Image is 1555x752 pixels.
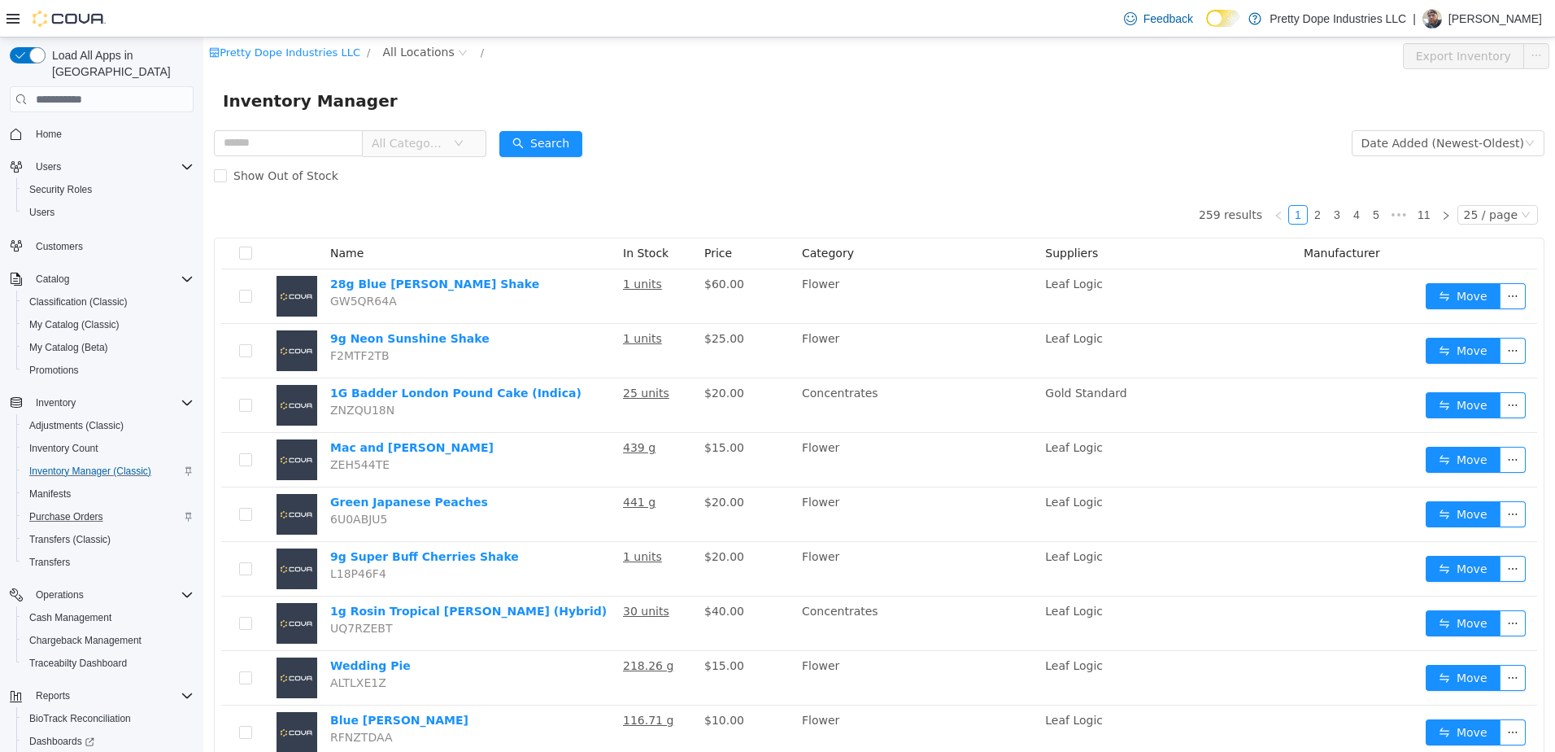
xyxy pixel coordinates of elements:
[73,402,114,443] img: Mac and Gary placeholder
[1222,627,1297,654] button: icon: swapMove
[3,684,200,707] button: Reports
[842,349,923,362] span: Gold Standard
[1296,627,1322,654] button: icon: ellipsis
[29,735,94,748] span: Dashboards
[16,313,200,336] button: My Catalog (Classic)
[23,484,77,504] a: Manifests
[1296,300,1322,326] button: icon: ellipsis
[36,588,84,601] span: Operations
[23,732,101,751] a: Dashboards
[23,631,194,650] span: Chargeback Management
[1143,168,1163,187] li: 4
[995,168,1059,187] li: 259 results
[501,458,541,471] span: $20.00
[127,404,290,417] a: Mac and [PERSON_NAME]
[23,338,115,357] a: My Catalog (Beta)
[29,157,68,177] button: Users
[16,460,200,483] button: Inventory Manager (Classic)
[592,286,835,341] td: Flower
[842,404,899,417] span: Leaf Logic
[1318,173,1327,184] i: icon: down
[23,709,194,728] span: BioTrack Reconciliation
[1320,6,1346,32] button: icon: ellipsis
[592,396,835,450] td: Flower
[3,391,200,414] button: Inventory
[23,315,194,334] span: My Catalog (Classic)
[501,209,529,222] span: Price
[1222,682,1297,708] button: icon: swapMove
[127,240,336,253] a: 28g Blue [PERSON_NAME] Shake
[592,614,835,668] td: Flower
[16,201,200,224] button: Users
[1296,518,1322,544] button: icon: ellipsis
[420,676,470,689] u: 116.71 g
[1206,10,1240,27] input: Dark Mode
[127,530,183,543] span: L18P46F4
[29,318,120,331] span: My Catalog (Classic)
[29,419,124,432] span: Adjustments (Classic)
[23,530,194,549] span: Transfers (Classic)
[1070,173,1080,183] i: icon: left
[23,608,194,627] span: Cash Management
[23,654,194,673] span: Traceabilty Dashboard
[23,631,148,650] a: Chargeback Management
[1296,409,1322,435] button: icon: ellipsis
[29,269,194,289] span: Catalog
[420,404,452,417] u: 439 g
[73,511,114,552] img: 9g Super Buff Cherries Shake placeholder
[23,203,194,222] span: Users
[23,654,133,673] a: Traceabilty Dashboard
[36,689,70,702] span: Reports
[501,513,541,526] span: $20.00
[1065,168,1085,187] li: Previous Page
[29,183,92,196] span: Security Roles
[127,513,316,526] a: 9g Super Buff Cherries Shake
[1143,11,1193,27] span: Feedback
[599,209,651,222] span: Category
[1422,9,1442,28] div: Justin Jeffers
[250,101,260,112] i: icon: down
[23,292,194,312] span: Classification (Classic)
[23,180,194,199] span: Security Roles
[420,458,452,471] u: 441 g
[29,585,194,605] span: Operations
[179,6,250,24] span: All Locations
[29,237,89,256] a: Customers
[127,312,186,325] span: F2MTF2TB
[29,206,54,219] span: Users
[127,209,160,222] span: Name
[23,608,118,627] a: Cash Management
[420,513,459,526] u: 1 units
[3,584,200,606] button: Operations
[23,338,194,357] span: My Catalog (Beta)
[16,606,200,629] button: Cash Management
[3,122,200,146] button: Home
[73,620,114,661] img: Wedding Pie placeholder
[29,125,68,144] a: Home
[1222,573,1297,599] button: icon: swapMove
[501,295,541,308] span: $25.00
[16,359,200,382] button: Promotions
[1144,168,1162,186] a: 4
[127,639,183,652] span: ALTLXE1Z
[277,9,281,21] span: /
[29,393,82,413] button: Inventory
[592,668,835,723] td: Flower
[20,50,204,77] span: Inventory Manager
[296,94,379,120] button: icon: searchSearch
[73,238,114,279] img: 28g Blue Runtz Shake placeholder
[23,553,194,572] span: Transfers
[127,475,185,488] span: 6U0ABJU5
[46,47,194,80] span: Load All Apps in [GEOGRAPHIC_DATA]
[1222,409,1297,435] button: icon: swapMove
[36,396,76,409] span: Inventory
[29,585,90,605] button: Operations
[23,361,85,380] a: Promotions
[1206,27,1207,28] span: Dark Mode
[592,505,835,559] td: Flower
[842,295,899,308] span: Leaf Logic
[1322,101,1331,112] i: icon: down
[23,292,134,312] a: Classification (Classic)
[29,364,79,377] span: Promotions
[1413,9,1416,28] p: |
